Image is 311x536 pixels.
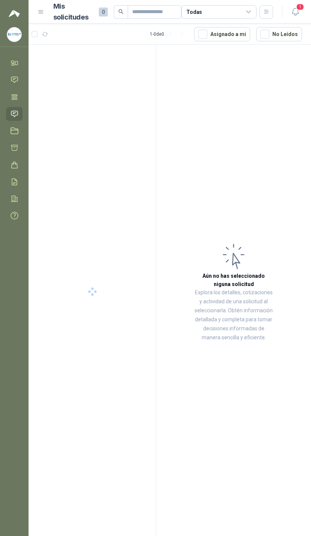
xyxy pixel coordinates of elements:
h1: Mis solicitudes [53,1,93,23]
h3: Aún no has seleccionado niguna solicitud [194,272,273,288]
p: Explora los detalles, cotizaciones y actividad de una solicitud al seleccionarla. Obtén informaci... [194,288,273,342]
button: No Leídos [256,27,302,41]
div: 1 - 0 de 0 [150,28,188,40]
span: 0 [99,8,108,17]
span: search [118,9,124,14]
span: 1 [296,3,304,11]
div: Todas [186,8,202,16]
button: 1 [288,5,302,19]
img: Company Logo [7,27,21,42]
button: Asignado a mi [194,27,250,41]
img: Logo peakr [9,9,20,18]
